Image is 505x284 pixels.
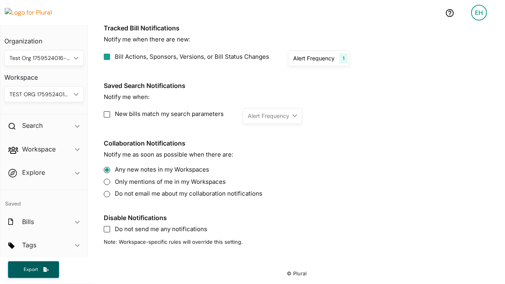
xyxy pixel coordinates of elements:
span: Export [18,266,43,273]
h3: Saved Search Notifications [104,82,489,90]
input: Do not send me any notifications [104,226,110,232]
div: Alert Frequency [293,54,335,62]
div: Test Org 1759524016-19 [9,54,71,62]
h2: Explore [22,168,45,177]
small: © Plural [287,271,307,277]
h3: Disable Notifications [104,214,489,222]
span: New bills match my search parameters [115,110,224,119]
span: Only mentions of me in my Workspaces [115,177,226,187]
input: New bills match my search parameters [104,111,110,118]
span: Bill Actions, Sponsors, Versions, or Bill Status Changes [115,52,269,62]
h4: Saved [0,190,88,209]
label: Do not send me any notifications [104,225,489,234]
input: Only mentions of me in my Workspaces [104,179,110,185]
a: EH [465,2,493,24]
div: TEST ORG 1759524016-19 [9,90,71,99]
h3: Organization [4,30,84,47]
input: Do not email me about my collaboration notifications [104,191,110,197]
p: Notify me when: [104,93,489,102]
label: Do not email me about my collaboration notifications [104,189,489,198]
h2: Bills [22,217,34,226]
input: Any new notes in my Workspaces [104,167,110,173]
div: EH [471,5,487,21]
p: Notify me as soon as possible when there are: [104,150,489,159]
img: Logo for Plural [5,8,60,17]
label: Any new notes in my Workspaces [104,165,489,174]
h3: Tracked Bill Notifications [104,24,489,32]
button: Export [8,261,59,278]
h2: Search [22,121,43,130]
h2: Workspace [22,145,56,153]
h3: Collaboration Notifications [104,140,489,147]
h2: Tags [22,241,36,249]
h3: Workspace [4,66,84,83]
p: Notify me when there are new: [104,35,489,44]
div: 1 [339,53,348,64]
div: Alert Frequency [248,112,289,120]
span: Note: Workspace-specific rules will override this setting. [104,239,243,245]
input: Bill Actions, Sponsors, Versions, or Bill Status Changes [104,54,110,60]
